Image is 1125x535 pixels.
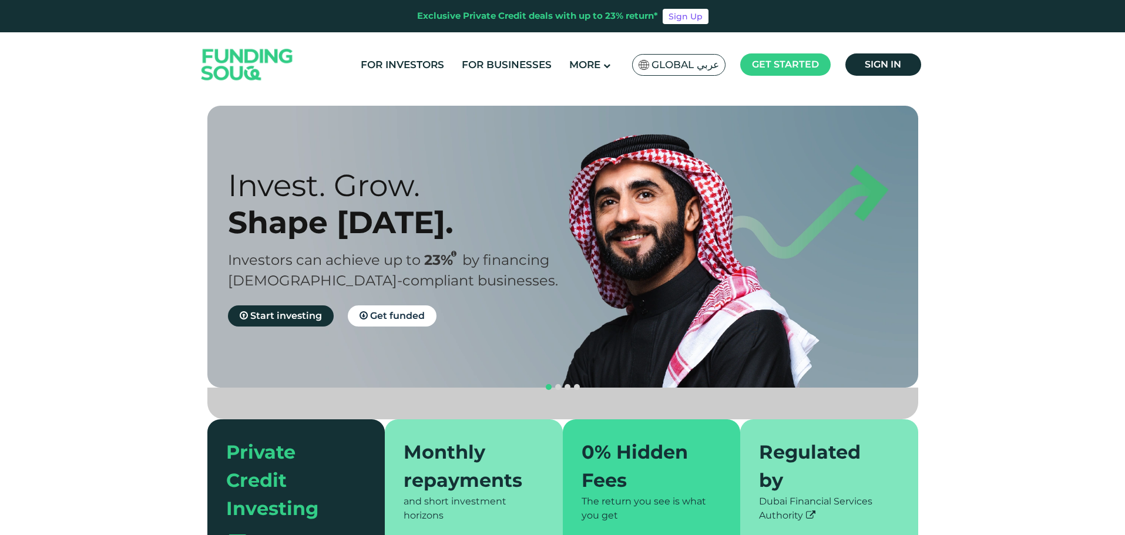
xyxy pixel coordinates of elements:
[228,305,334,327] a: Start investing
[563,382,572,392] button: navigation
[582,438,708,494] div: 0% Hidden Fees
[226,438,352,523] div: Private Credit Investing
[424,251,462,268] span: 23%
[553,382,563,392] button: navigation
[370,310,425,321] span: Get funded
[228,167,583,204] div: Invest. Grow.
[404,494,544,523] div: and short investment horizons
[663,9,708,24] a: Sign Up
[404,438,530,494] div: Monthly repayments
[544,382,553,392] button: navigation
[459,55,555,75] a: For Businesses
[250,310,322,321] span: Start investing
[752,59,819,70] span: Get started
[572,382,582,392] button: navigation
[759,438,885,494] div: Regulated by
[348,305,436,327] a: Get funded
[845,53,921,76] a: Sign in
[358,55,447,75] a: For Investors
[190,35,305,95] img: Logo
[228,204,583,241] div: Shape [DATE].
[865,59,901,70] span: Sign in
[569,59,600,70] span: More
[759,494,899,523] div: Dubai Financial Services Authority
[228,251,421,268] span: Investors can achieve up to
[639,60,649,70] img: SA Flag
[652,58,719,72] span: Global عربي
[582,494,722,523] div: The return you see is what you get
[451,251,456,257] i: 23% IRR (expected) ~ 15% Net yield (expected)
[417,9,658,23] div: Exclusive Private Credit deals with up to 23% return*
